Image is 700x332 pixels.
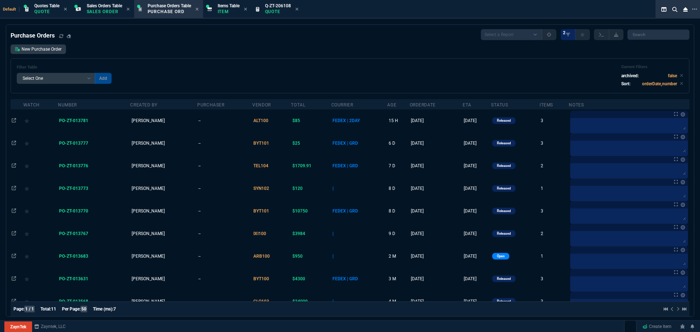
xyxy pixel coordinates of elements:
[463,267,491,290] td: [DATE]
[497,253,505,259] p: Open
[198,141,201,146] span: --
[497,298,511,304] p: Released
[540,132,569,155] td: 3
[132,254,165,259] span: [PERSON_NAME]
[291,132,331,155] td: $25
[127,7,130,12] nx-icon: Close Tab
[331,109,388,132] td: FEDEX | 2DAY
[410,109,463,132] td: [DATE]
[291,200,331,222] td: $10750
[11,44,66,54] a: New Purchase Order
[148,3,191,8] span: Purchase Orders Table
[463,290,491,313] td: [DATE]
[410,200,463,222] td: [DATE]
[295,7,299,12] nx-icon: Close Tab
[132,276,165,281] span: [PERSON_NAME]
[291,267,331,290] td: $4300
[24,306,35,312] span: 1 / 1
[387,177,409,200] td: 8 D
[563,30,565,36] span: 2
[24,229,57,239] div: Add to Watchlist
[12,299,16,304] nx-icon: Open In Opposite Panel
[621,81,630,87] p: Sort:
[24,116,57,126] div: Add to Watchlist
[387,267,409,290] td: 3 M
[497,140,511,146] p: Released
[410,267,463,290] td: [DATE]
[32,323,68,330] a: msbcCompanyName
[540,102,553,108] div: Items
[680,5,691,14] nx-icon: Close Workbench
[132,141,165,146] span: [PERSON_NAME]
[12,163,16,168] nx-icon: Open In Opposite Panel
[387,245,409,267] td: 2 M
[540,200,569,222] td: 3
[113,306,116,312] span: 7
[265,3,291,8] span: Q-ZT-206108
[410,132,463,155] td: [DATE]
[12,186,16,191] nx-icon: Open In Opposite Panel
[410,155,463,177] td: [DATE]
[17,65,112,70] h6: Filter Table
[387,290,409,313] td: 4 M
[253,186,269,191] span: SYN102
[497,276,511,282] p: Released
[387,102,396,108] div: Age
[34,9,59,15] p: Quote
[410,102,436,108] div: orderDate
[40,306,51,312] span: Total:
[3,7,19,12] span: Default
[669,5,680,14] nx-icon: Search
[497,208,511,214] p: Released
[148,9,184,15] p: Purchase Order
[540,267,569,290] td: 3
[59,299,88,304] span: PO-ZT-013568
[218,3,240,8] span: Items Table
[265,9,291,15] p: Quote
[569,102,584,108] div: Notes
[331,267,388,290] td: FEDEX | GRD
[291,290,331,313] td: $24000
[51,306,56,312] span: 11
[387,132,409,155] td: 6 D
[198,118,201,123] span: --
[387,109,409,132] td: 15 H
[540,245,569,267] td: 1
[132,299,165,304] span: [PERSON_NAME]
[291,109,331,132] td: $85
[24,183,57,194] div: Add to Watchlist
[12,118,16,123] nx-icon: Open In Opposite Panel
[497,185,511,191] p: Released
[59,231,88,236] span: PO-ZT-013767
[198,208,201,214] span: --
[132,118,165,123] span: [PERSON_NAME]
[463,177,491,200] td: [DATE]
[24,296,57,306] div: Add to Watchlist
[463,222,491,245] td: [DATE]
[540,290,569,313] td: 3
[463,200,491,222] td: [DATE]
[130,102,157,108] div: Created By
[627,30,689,40] input: Search
[291,177,331,200] td: $120
[410,222,463,245] td: [DATE]
[410,177,463,200] td: [DATE]
[253,299,269,304] span: CLO103
[34,3,59,8] span: Quotes Table
[331,222,388,245] td: |
[540,109,569,132] td: 3
[198,231,201,236] span: --
[291,245,331,267] td: $950
[87,3,122,8] span: Sales Orders Table
[658,5,669,14] nx-icon: Split Panels
[24,138,57,148] div: Add to Watchlist
[642,81,677,86] code: orderDate,number
[13,306,24,312] span: Page:
[291,222,331,245] td: $3984
[64,7,67,12] nx-icon: Close Tab
[540,177,569,200] td: 1
[253,231,266,236] span: IXI100
[253,208,269,214] span: BYT101
[132,231,165,236] span: [PERSON_NAME]
[59,208,88,214] span: PO-ZT-013770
